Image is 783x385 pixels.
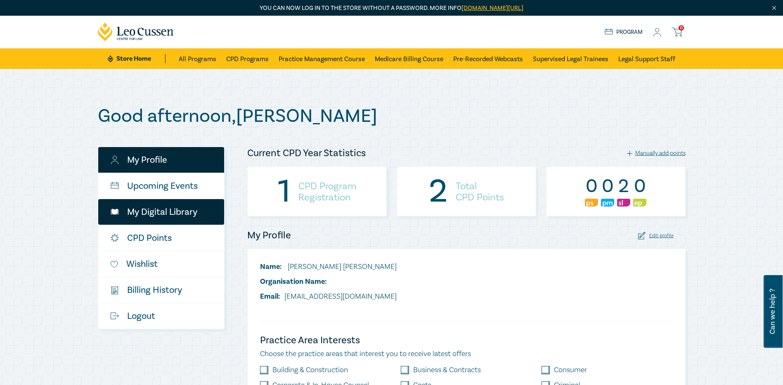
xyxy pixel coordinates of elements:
span: Email: [260,292,280,301]
a: Wishlist [98,251,224,277]
img: Practice Management & Business Skills [601,199,614,207]
h1: Good afternoon , [PERSON_NAME] [98,105,686,127]
a: Pre-Recorded Webcasts [453,48,523,69]
a: $Billing History [98,277,224,303]
a: CPD Programs [226,48,269,69]
h4: CPD Program Registration [298,181,356,203]
div: 2 [617,176,630,197]
h4: Current CPD Year Statistics [247,147,366,160]
label: Consumer [554,366,587,374]
div: 0 [633,176,646,197]
a: CPD Points [98,225,224,251]
a: Legal Support Staff [618,48,675,69]
a: Program [605,28,643,37]
p: You can now log in to the store without a password. More info [98,4,686,13]
span: 0 [679,25,684,31]
div: 0 [585,176,598,197]
a: My Digital Library [98,199,224,225]
li: [EMAIL_ADDRESS][DOMAIN_NAME] [260,291,397,302]
a: [DOMAIN_NAME][URL] [461,4,523,12]
img: Close [771,5,778,12]
div: 2 [429,181,447,202]
a: All Programs [179,48,216,69]
img: Professional Skills [585,199,598,207]
a: Medicare Billing Course [375,48,443,69]
h4: My Profile [247,229,291,242]
h4: Practice Area Interests [260,334,673,347]
label: Business & Contracts [413,366,481,374]
h4: Total CPD Points [456,181,504,203]
a: Upcoming Events [98,173,224,199]
img: Ethics & Professional Responsibility [633,199,646,207]
a: Store Home [108,54,165,63]
a: Supervised Legal Trainees [533,48,608,69]
div: Manually add points [627,150,686,157]
img: Substantive Law [617,199,630,207]
div: 0 [601,176,614,197]
a: Practice Management Course [279,48,365,69]
span: Name: [260,262,282,271]
label: Building & Construction [272,366,348,374]
a: Logout [98,303,224,329]
a: My Profile [98,147,224,173]
p: Choose the practice areas that interest you to receive latest offers [260,349,673,359]
li: [PERSON_NAME] [PERSON_NAME] [260,261,397,272]
span: Organisation Name: [260,277,327,286]
tspan: $ [112,288,114,291]
div: Edit profile [638,232,674,240]
span: Can we help ? [769,280,776,343]
div: 1 [278,181,290,202]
